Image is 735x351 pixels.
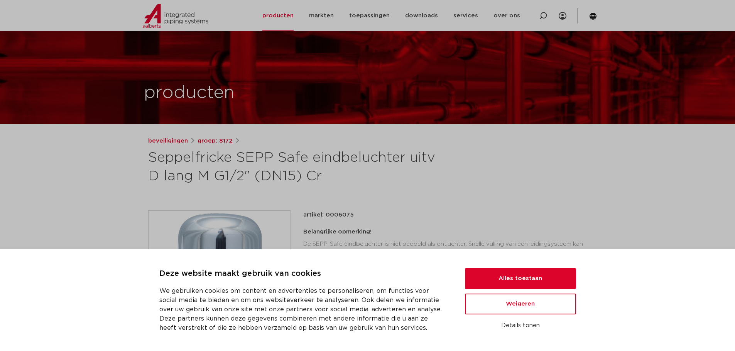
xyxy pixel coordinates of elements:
[303,229,372,235] strong: Belangrijke opmerking!
[159,286,446,333] p: We gebruiken cookies om content en advertenties te personaliseren, om functies voor social media ...
[465,319,576,332] button: Details tonen
[465,294,576,314] button: Weigeren
[198,136,233,146] a: groep: 8172
[144,81,235,105] h1: producten
[148,136,188,146] a: beveiligingen
[465,268,576,289] button: Alles toestaan
[303,226,587,303] div: De SEPP-Safe eindbeluchter is niet bedoeld als ontluchter. Snelle vulling van een leidingsysteem ...
[148,149,438,186] h1: Seppelfricke SEPP Safe eindbeluchter uitv D lang M G1/2" (DN15) Cr
[303,210,354,220] p: artikel: 0006075
[159,268,446,280] p: Deze website maakt gebruik van cookies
